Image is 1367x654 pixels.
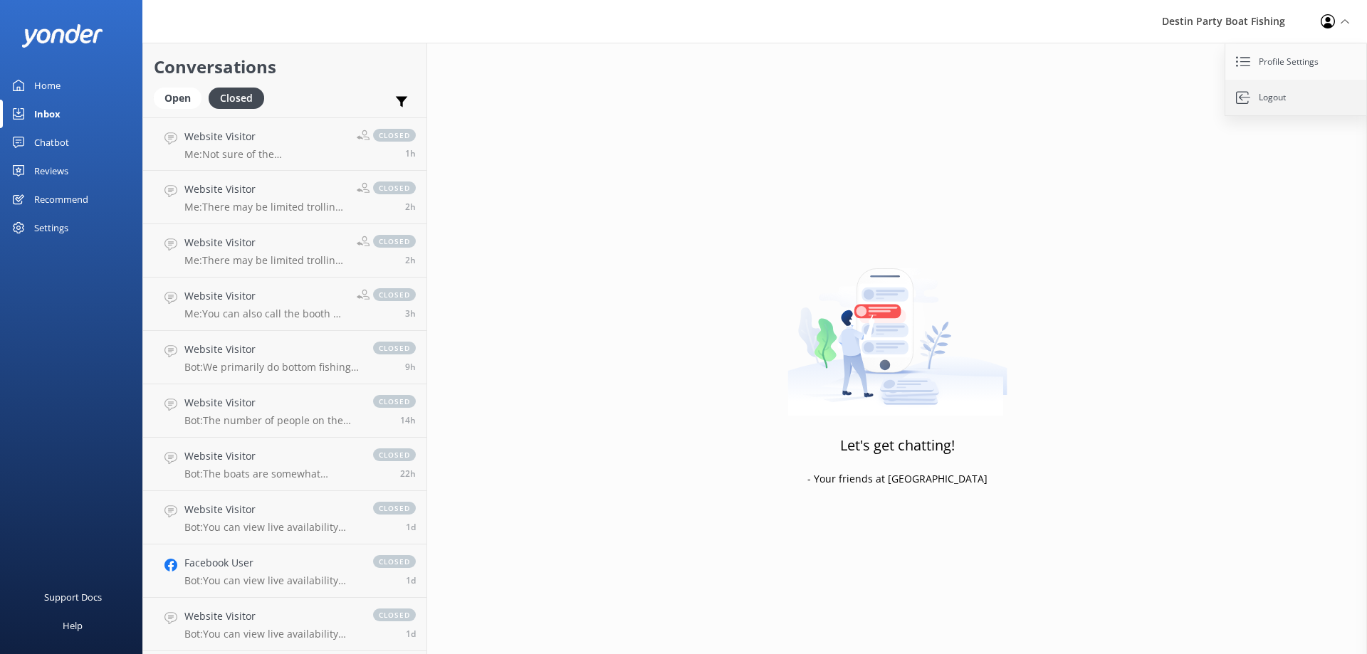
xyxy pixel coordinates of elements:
span: closed [373,235,416,248]
p: - Your friends at [GEOGRAPHIC_DATA] [807,471,988,487]
span: Oct 15 2025 08:31am (UTC -05:00) America/Cancun [405,361,416,373]
a: Website VisitorBot:You can view live availability and book your trip online at [URL][DOMAIN_NAME]... [143,491,426,544]
div: Recommend [34,185,88,213]
p: Bot: The number of people on the boat can range from as low as 20 to as high as 56, depending on ... [184,414,359,427]
a: Closed [209,90,271,105]
h4: Website Visitor [184,288,346,304]
h4: Website Visitor [184,608,359,624]
a: Website VisitorMe:You can also call the booth at [PHONE_NUMBER]closed3h [143,278,426,331]
span: Oct 15 2025 04:13am (UTC -05:00) America/Cancun [400,414,416,426]
h4: Website Visitor [184,129,346,144]
a: Website VisitorBot:The boats are somewhat wheelchair accessible. There is limited space for a whe... [143,438,426,491]
div: Reviews [34,157,68,185]
p: Me: There may be limited trolling opportunities with the help of the deckhands but not guaranteed [184,254,346,267]
h4: Website Visitor [184,181,346,197]
span: closed [373,555,416,568]
h4: Website Visitor [184,342,359,357]
span: closed [373,395,416,408]
p: Bot: The boats are somewhat wheelchair accessible. There is limited space for a wheelchair, and m... [184,468,359,480]
span: Oct 15 2025 03:26pm (UTC -05:00) America/Cancun [405,254,416,266]
a: Facebook UserBot:You can view live availability and book your trip online at [URL][DOMAIN_NAME]. ... [143,544,426,598]
span: Oct 15 2025 03:07pm (UTC -05:00) America/Cancun [405,307,416,320]
div: Open [154,88,201,109]
span: closed [373,448,416,461]
a: Website VisitorBot:The number of people on the boat can range from as low as 20 to as high as 56,... [143,384,426,438]
span: closed [373,181,416,194]
span: Oct 14 2025 09:53am (UTC -05:00) America/Cancun [406,574,416,586]
span: Oct 14 2025 07:37pm (UTC -05:00) America/Cancun [400,468,416,480]
img: artwork of a man stealing a conversation from at giant smartphone [787,238,1007,416]
span: closed [373,502,416,515]
a: Open [154,90,209,105]
img: yonder-white-logo.png [21,24,103,48]
div: Support Docs [44,583,102,611]
a: Website VisitorMe:There may be limited trolling opportunities with the help of the deckhands but ... [143,224,426,278]
h4: Website Visitor [184,235,346,250]
a: Website VisitorMe:There may be limited trolling opportunities with the help of the deckhands but ... [143,171,426,224]
div: Chatbot [34,128,69,157]
div: Closed [209,88,264,109]
p: Me: You can also call the booth at [PHONE_NUMBER] [184,307,346,320]
a: Website VisitorMe:Not sure of the circumference, but they are professional grade deep sea fishing... [143,117,426,171]
span: closed [373,129,416,142]
p: Bot: You can view live availability and book your fishing trip online at [URL][DOMAIN_NAME]. You ... [184,628,359,640]
h2: Conversations [154,53,416,80]
h4: Facebook User [184,555,359,571]
span: Oct 15 2025 03:36pm (UTC -05:00) America/Cancun [405,201,416,213]
p: Bot: You can view live availability and book your trip online at [URL][DOMAIN_NAME]. You may call... [184,574,359,587]
span: Oct 14 2025 08:29am (UTC -05:00) America/Cancun [406,628,416,640]
h4: Website Visitor [184,395,359,411]
p: Bot: You can view live availability and book your trip online at [URL][DOMAIN_NAME]. You may also... [184,521,359,534]
a: Website VisitorBot:We primarily do bottom fishing, so you can expect to catch snapper, grouper, t... [143,331,426,384]
span: Oct 15 2025 05:10pm (UTC -05:00) America/Cancun [405,147,416,159]
h4: Website Visitor [184,448,359,464]
h3: Let's get chatting! [840,434,955,457]
div: Settings [34,213,68,242]
a: Website VisitorBot:You can view live availability and book your fishing trip online at [URL][DOMA... [143,598,426,651]
h4: Website Visitor [184,502,359,517]
div: Home [34,71,61,100]
div: Inbox [34,100,61,128]
p: Me: There may be limited trolling opportunities with the help of the deckhands but not guaranteed [184,201,346,213]
span: closed [373,342,416,354]
span: Oct 14 2025 10:44am (UTC -05:00) America/Cancun [406,521,416,533]
p: Me: Not sure of the circumference, but they are professional grade deep sea fishing poles made fo... [184,148,346,161]
p: Bot: We primarily do bottom fishing, so you can expect to catch snapper, grouper, triggerfish, co... [184,361,359,374]
span: closed [373,608,416,621]
span: closed [373,288,416,301]
div: Help [63,611,83,640]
